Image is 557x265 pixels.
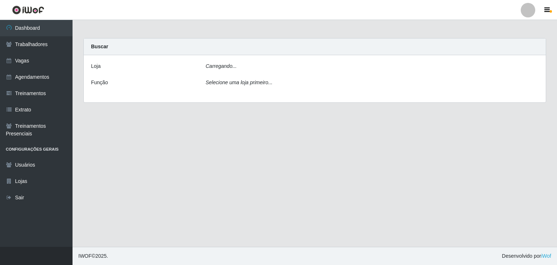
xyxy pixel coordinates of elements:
span: IWOF [78,253,92,259]
span: © 2025 . [78,252,108,260]
span: Desenvolvido por [502,252,551,260]
img: CoreUI Logo [12,5,44,15]
i: Selecione uma loja primeiro... [206,79,272,85]
label: Função [91,79,108,86]
i: Carregando... [206,63,237,69]
a: iWof [541,253,551,259]
label: Loja [91,62,100,70]
strong: Buscar [91,44,108,49]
